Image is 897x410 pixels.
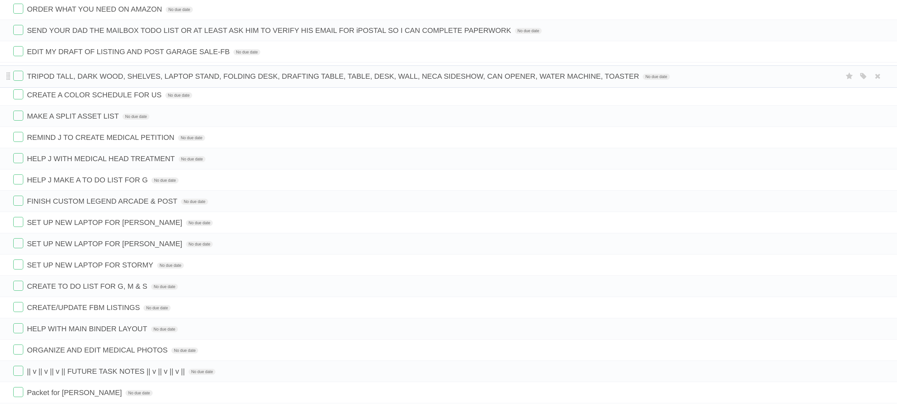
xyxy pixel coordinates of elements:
label: Done [13,46,23,56]
label: Done [13,111,23,121]
label: Done [13,217,23,227]
span: No due date [165,92,192,98]
label: Done [13,153,23,163]
span: SET UP NEW LAPTOP FOR [PERSON_NAME] [27,218,184,227]
span: No due date [151,284,178,290]
label: Done [13,132,23,142]
span: No due date [179,156,205,162]
span: No due date [151,326,178,332]
span: No due date [143,305,170,311]
label: Done [13,4,23,14]
span: No due date [171,348,198,354]
label: Done [13,366,23,376]
span: REMIND J TO CREATE MEDICAL PETITION [27,133,176,142]
span: CREATE TO DO LIST FOR G, M & S [27,282,149,290]
span: No due date [515,28,542,34]
span: HELP WITH MAIN BINDER LAYOUT [27,325,149,333]
label: Done [13,196,23,206]
label: Star task [843,71,856,82]
span: || v || v || v || FUTURE TASK NOTES || v || v || v || [27,367,187,375]
span: No due date [157,262,184,268]
span: No due date [122,114,149,120]
label: Done [13,174,23,184]
span: No due date [181,199,208,205]
label: Done [13,323,23,333]
span: CREATE A COLOR SCHEDULE FOR US [27,91,163,99]
span: FINISH CUSTOM LEGEND ARCADE & POST [27,197,179,205]
span: HELP J WITH MEDICAL HEAD TREATMENT [27,154,176,163]
span: No due date [643,74,670,80]
span: No due date [186,220,213,226]
label: Done [13,302,23,312]
label: Done [13,387,23,397]
label: Done [13,345,23,355]
label: Done [13,71,23,81]
span: No due date [189,369,215,375]
span: Packet for [PERSON_NAME] [27,388,123,397]
span: ORDER WHAT YOU NEED ON AMAZON [27,5,164,13]
span: No due date [166,7,193,13]
span: MAKE A SPLIT ASSET LIST [27,112,121,120]
span: HELP J MAKE A TO DO LIST FOR G [27,176,149,184]
span: No due date [233,49,260,55]
span: CREATE/UPDATE FBM LISTINGS [27,303,141,312]
label: Done [13,89,23,99]
span: No due date [125,390,152,396]
span: SET UP NEW LAPTOP FOR STORMY [27,261,155,269]
span: No due date [178,135,205,141]
span: No due date [151,177,178,183]
label: Done [13,25,23,35]
span: No due date [186,241,213,247]
span: EDIT MY DRAFT OF LISTING AND POST GARAGE SALE-FB [27,48,231,56]
label: Done [13,238,23,248]
label: Done [13,281,23,291]
span: TRIPOD TALL, DARK WOOD, SHELVES, LAPTOP STAND, FOLDING DESK, DRAFTING TABLE, TABLE, DESK, WALL, N... [27,72,641,80]
span: ORGANIZE AND EDIT MEDICAL PHOTOS [27,346,169,354]
span: SEND YOUR DAD THE MAILBOX TODO LIST OR AT LEAST ASK HIM TO VERIFY HIS EMAIL FOR iPOSTAL SO I CAN ... [27,26,513,35]
span: SET UP NEW LAPTOP FOR [PERSON_NAME] [27,240,184,248]
label: Done [13,259,23,269]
